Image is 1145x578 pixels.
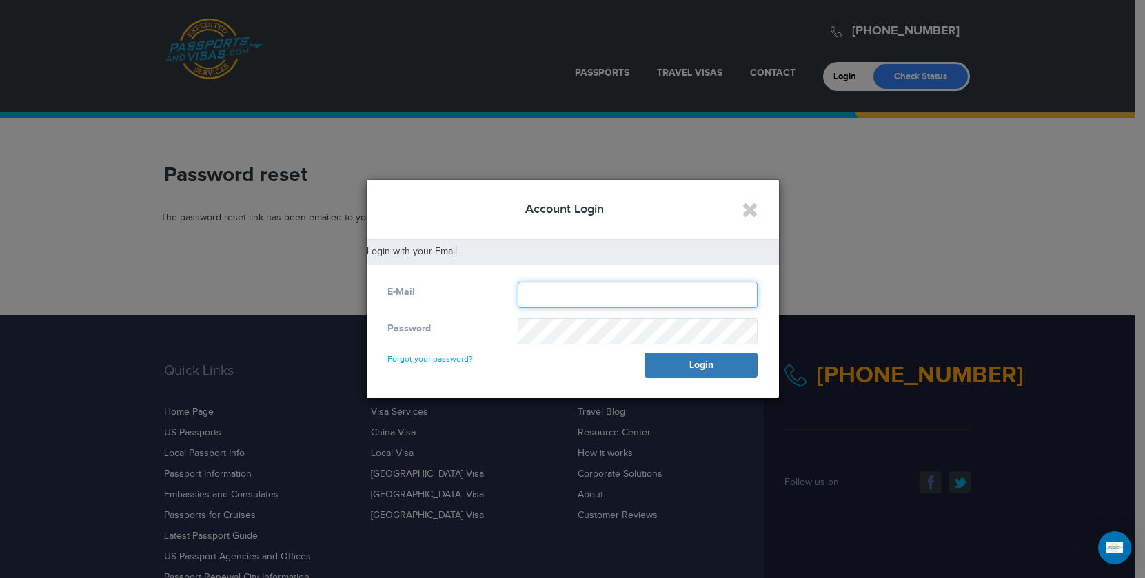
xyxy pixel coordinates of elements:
[1098,531,1131,564] div: Open Intercom Messenger
[645,353,758,378] button: Login
[387,322,431,336] label: Password
[387,285,415,299] label: E-Mail
[367,247,779,257] h5: Login with your Email
[387,200,758,218] h4: Account Login
[387,342,473,364] a: Forgot your password?
[742,199,758,221] button: Close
